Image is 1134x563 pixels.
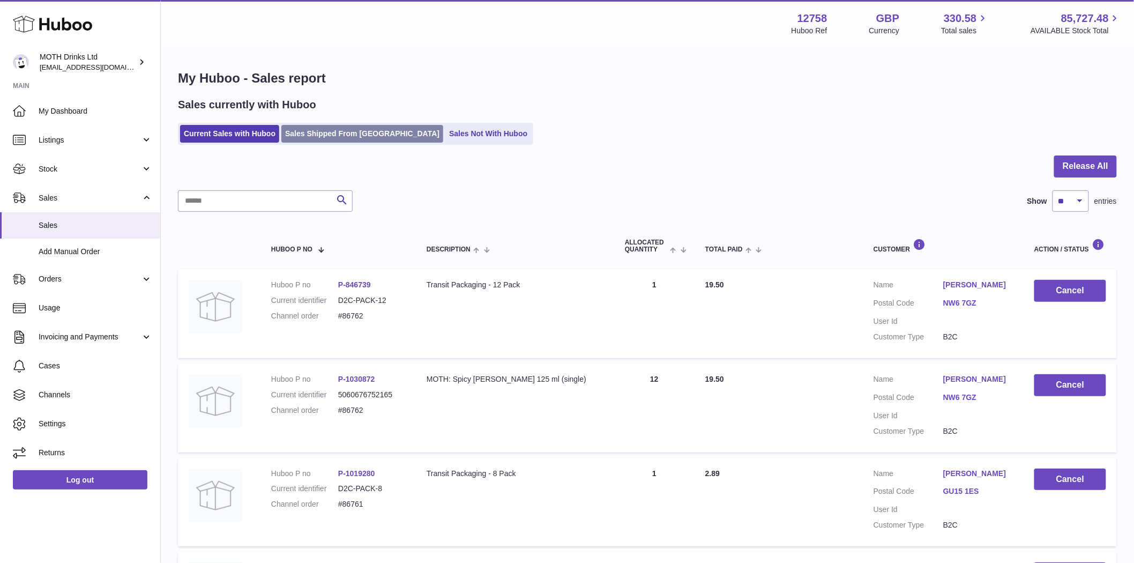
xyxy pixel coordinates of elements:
dt: Current identifier [271,484,338,494]
dt: Huboo P no [271,280,338,290]
a: P-846739 [338,280,371,289]
dd: B2C [943,520,1013,530]
span: 85,727.48 [1061,11,1109,26]
span: Add Manual Order [39,247,152,257]
a: [PERSON_NAME] [943,469,1013,479]
a: Sales Not With Huboo [445,125,531,143]
div: MOTH: Spicy [PERSON_NAME] 125 ml (single) [427,374,603,384]
span: 2.89 [705,469,720,478]
h1: My Huboo - Sales report [178,70,1117,87]
span: Usage [39,303,152,313]
button: Cancel [1034,469,1106,491]
img: internalAdmin-12758@internal.huboo.com [13,54,29,70]
img: no-photo.jpg [189,374,242,428]
td: 1 [614,458,695,547]
div: MOTH Drinks Ltd [40,52,136,72]
span: 330.58 [944,11,976,26]
dt: Postal Code [874,486,943,499]
span: Total paid [705,246,743,253]
a: GU15 1ES [943,486,1013,497]
dt: Channel order [271,311,338,321]
dt: Name [874,374,943,387]
a: [PERSON_NAME] [943,280,1013,290]
div: Action / Status [1034,239,1106,253]
dt: Huboo P no [271,374,338,384]
button: Release All [1054,155,1117,177]
h2: Sales currently with Huboo [178,98,316,112]
a: NW6 7GZ [943,298,1013,308]
span: Description [427,246,471,253]
dd: D2C-PACK-8 [338,484,405,494]
dt: Customer Type [874,332,943,342]
span: Stock [39,164,141,174]
img: no-photo.jpg [189,280,242,334]
span: 19.50 [705,280,724,289]
dt: Current identifier [271,295,338,306]
strong: GBP [876,11,899,26]
dd: #86762 [338,405,405,416]
a: 330.58 Total sales [941,11,989,36]
td: 1 [614,269,695,358]
dt: User Id [874,505,943,515]
td: 12 [614,364,695,453]
dt: Current identifier [271,390,338,400]
dt: Name [874,469,943,481]
dt: Huboo P no [271,469,338,479]
a: P-1019280 [338,469,375,478]
dt: Channel order [271,405,338,416]
span: Sales [39,193,141,203]
span: Invoicing and Payments [39,332,141,342]
span: Channels [39,390,152,400]
dt: Channel order [271,499,338,509]
dd: B2C [943,332,1013,342]
button: Cancel [1034,374,1106,396]
dt: User Id [874,316,943,327]
a: NW6 7GZ [943,392,1013,403]
span: entries [1094,196,1117,206]
span: Total sales [941,26,989,36]
dt: Name [874,280,943,293]
div: Customer [874,239,1013,253]
a: Log out [13,470,147,490]
dd: #86761 [338,499,405,509]
a: Current Sales with Huboo [180,125,279,143]
span: Sales [39,220,152,231]
span: 19.50 [705,375,724,383]
dd: B2C [943,426,1013,436]
span: Returns [39,448,152,458]
button: Cancel [1034,280,1106,302]
div: Huboo Ref [792,26,827,36]
span: My Dashboard [39,106,152,116]
dt: User Id [874,411,943,421]
dt: Postal Code [874,392,943,405]
div: Transit Packaging - 12 Pack [427,280,603,290]
a: Sales Shipped From [GEOGRAPHIC_DATA] [281,125,443,143]
a: 85,727.48 AVAILABLE Stock Total [1031,11,1121,36]
span: [EMAIL_ADDRESS][DOMAIN_NAME] [40,63,158,71]
span: Huboo P no [271,246,312,253]
span: ALLOCATED Quantity [625,239,667,253]
strong: 12758 [797,11,827,26]
span: Settings [39,419,152,429]
dt: Postal Code [874,298,943,311]
a: P-1030872 [338,375,375,383]
label: Show [1027,196,1047,206]
dt: Customer Type [874,520,943,530]
dd: 5060676752165 [338,390,405,400]
dt: Customer Type [874,426,943,436]
img: no-photo.jpg [189,469,242,522]
a: [PERSON_NAME] [943,374,1013,384]
span: Listings [39,135,141,145]
dd: #86762 [338,311,405,321]
span: AVAILABLE Stock Total [1031,26,1121,36]
div: Transit Packaging - 8 Pack [427,469,603,479]
span: Orders [39,274,141,284]
dd: D2C-PACK-12 [338,295,405,306]
div: Currency [869,26,900,36]
span: Cases [39,361,152,371]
